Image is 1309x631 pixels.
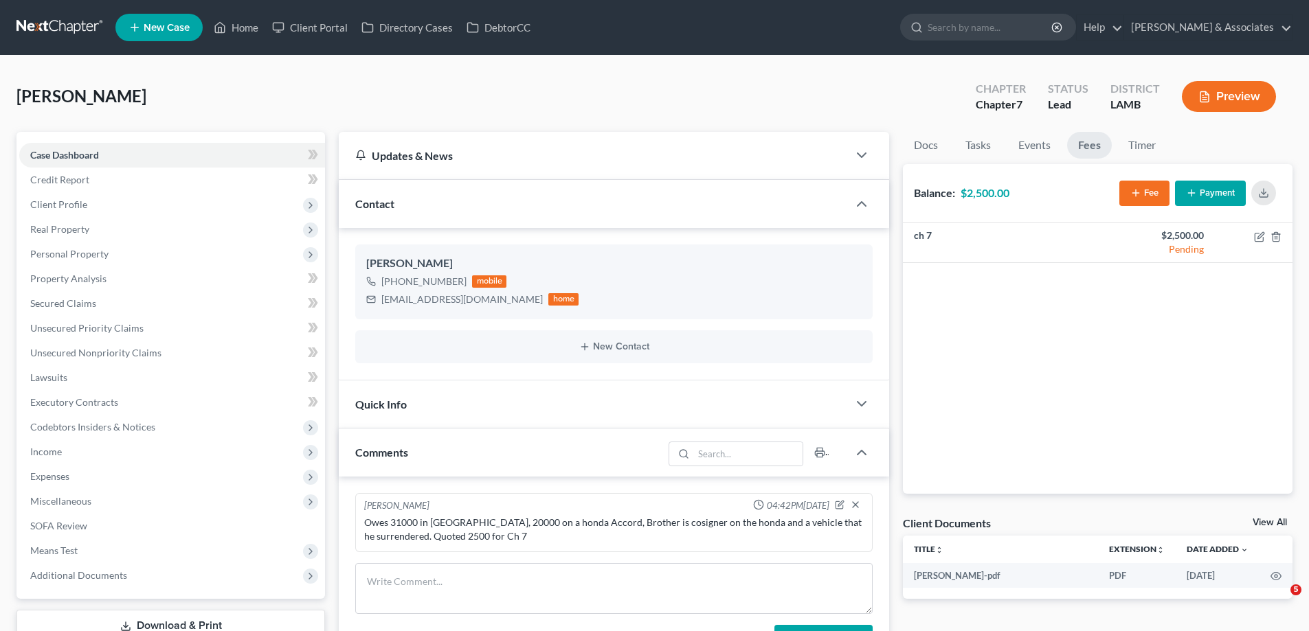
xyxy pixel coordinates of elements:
div: [EMAIL_ADDRESS][DOMAIN_NAME] [381,292,543,306]
div: Lead [1048,97,1088,113]
span: 5 [1290,584,1301,595]
span: Credit Report [30,174,89,185]
i: expand_more [1240,546,1249,554]
button: Payment [1175,181,1246,206]
div: [PERSON_NAME] [366,255,862,272]
td: ch 7 [903,223,1097,263]
span: SOFA Review [30,520,87,531]
span: Miscellaneous [30,495,91,507]
span: Unsecured Priority Claims [30,322,144,334]
a: Timer [1117,132,1167,159]
span: Income [30,446,62,457]
span: 7 [1016,97,1022,111]
div: Client Documents [903,516,991,530]
a: [PERSON_NAME] & Associates [1124,15,1292,40]
a: Property Analysis [19,266,325,291]
span: Client Profile [30,198,87,210]
span: New Case [144,23,190,33]
span: Case Dashboard [30,149,99,161]
div: Status [1048,81,1088,97]
input: Search by name... [928,14,1053,40]
button: New Contact [366,341,862,352]
a: Client Portal [265,15,355,40]
a: Fees [1067,132,1112,159]
div: District [1110,81,1160,97]
a: Extensionunfold_more [1109,544,1165,554]
strong: Balance: [914,186,955,199]
span: Real Property [30,223,89,235]
td: [PERSON_NAME]-pdf [903,563,1098,588]
span: Comments [355,446,408,459]
span: 04:42PM[DATE] [767,499,829,512]
a: Case Dashboard [19,143,325,168]
a: Executory Contracts [19,390,325,415]
a: Credit Report [19,168,325,192]
button: Preview [1182,81,1276,112]
input: Search... [694,442,803,466]
span: Secured Claims [30,297,96,309]
div: Owes 31000 in [GEOGRAPHIC_DATA], 20000 on a honda Accord, Brother is cosigner on the honda and a ... [364,516,864,543]
a: DebtorCC [460,15,537,40]
td: PDF [1098,563,1176,588]
a: Directory Cases [355,15,460,40]
span: Executory Contracts [30,396,118,408]
a: Titleunfold_more [914,544,943,554]
a: Unsecured Priority Claims [19,316,325,341]
span: Additional Documents [30,569,127,581]
a: SOFA Review [19,514,325,538]
i: unfold_more [1156,546,1165,554]
span: Property Analysis [30,273,107,284]
span: [PERSON_NAME] [16,86,146,106]
div: $2,500.00 [1109,229,1204,242]
a: Secured Claims [19,291,325,316]
div: Pending [1109,242,1204,256]
a: View All [1253,518,1287,527]
span: Lawsuits [30,371,67,383]
div: [PHONE_NUMBER] [381,275,467,288]
span: Expenses [30,470,69,482]
div: LAMB [1110,97,1160,113]
a: Tasks [954,132,1002,159]
a: Help [1077,15,1123,40]
iframe: Intercom live chat [1262,584,1295,617]
div: Updates & News [355,148,831,163]
div: home [548,293,579,306]
a: Events [1007,132,1062,159]
span: Means Test [30,544,78,556]
td: [DATE] [1176,563,1260,588]
span: Unsecured Nonpriority Claims [30,347,161,358]
a: Unsecured Nonpriority Claims [19,341,325,365]
button: Fee [1119,181,1170,206]
a: Home [207,15,265,40]
div: Chapter [976,81,1026,97]
a: Lawsuits [19,365,325,390]
span: Codebtors Insiders & Notices [30,421,155,433]
span: Quick Info [355,398,407,411]
a: Date Added expand_more [1187,544,1249,554]
span: Personal Property [30,248,109,260]
div: mobile [472,275,506,288]
div: Chapter [976,97,1026,113]
i: unfold_more [935,546,943,554]
a: Docs [903,132,949,159]
div: [PERSON_NAME] [364,499,429,513]
span: Contact [355,197,394,210]
strong: $2,500.00 [961,186,1009,199]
